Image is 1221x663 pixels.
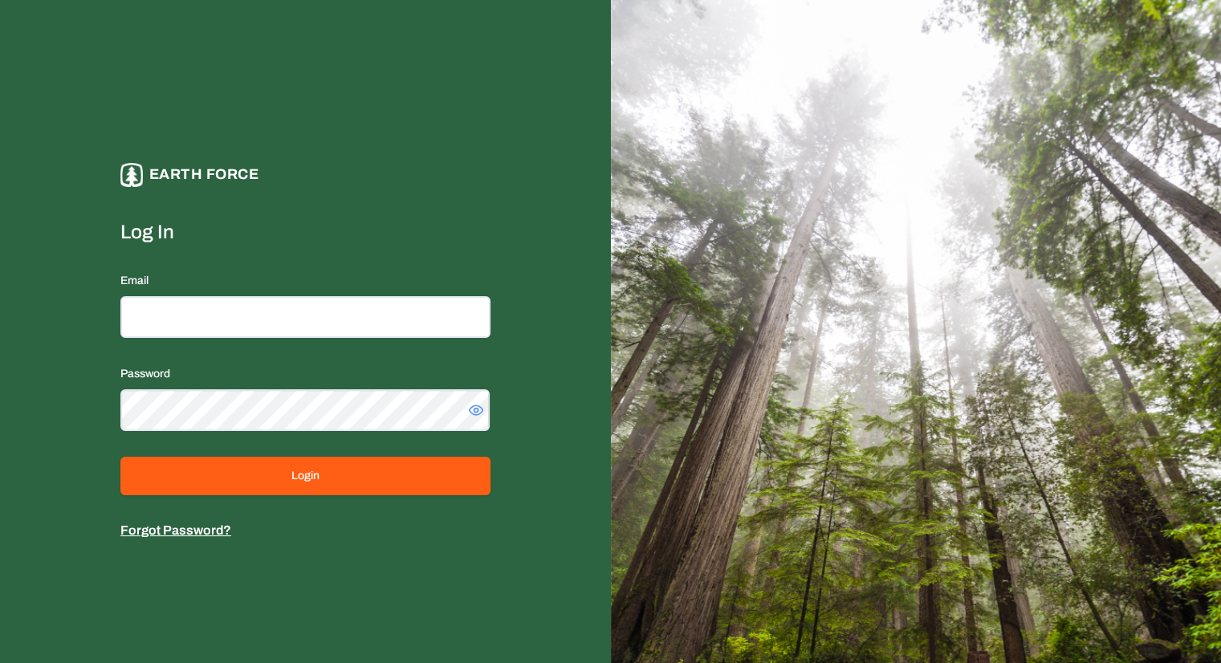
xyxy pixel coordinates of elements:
label: Password [120,368,170,380]
label: Email [120,275,149,287]
p: Earth force [149,163,258,186]
button: Login [120,457,490,495]
p: Forgot Password? [120,521,490,540]
label: Log In [120,219,490,245]
img: earthforce-logo-white-uG4MPadI.svg [120,163,143,186]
